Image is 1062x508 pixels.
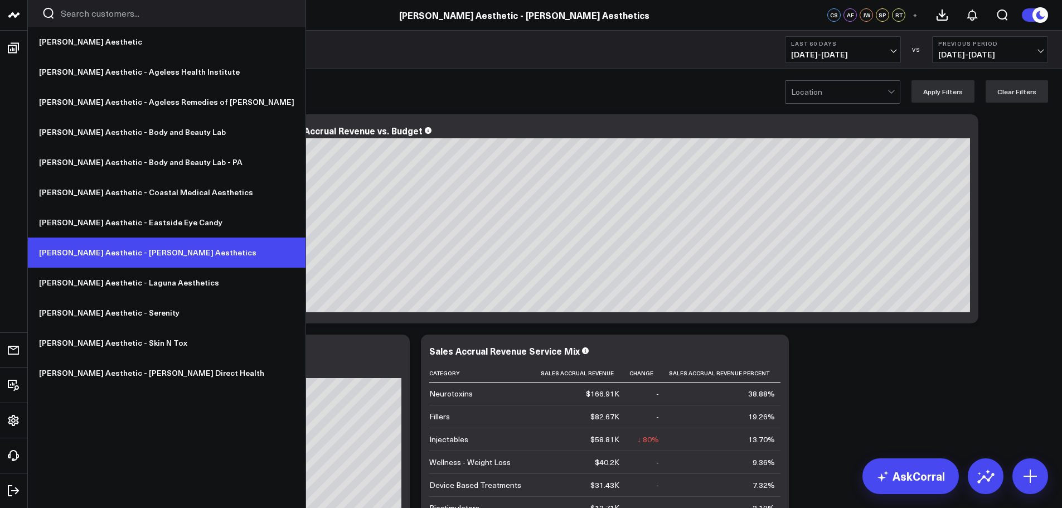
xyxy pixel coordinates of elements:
[906,46,927,53] div: VS
[913,11,918,19] span: +
[827,8,841,22] div: CS
[28,147,305,177] a: [PERSON_NAME] Aesthetic - Body and Beauty Lab - PA
[656,457,659,468] div: -
[28,57,305,87] a: [PERSON_NAME] Aesthetic - Ageless Health Institute
[541,364,629,383] th: Sales Accrual Revenue
[656,388,659,399] div: -
[399,9,649,21] a: [PERSON_NAME] Aesthetic - [PERSON_NAME] Aesthetics
[42,7,55,20] button: Search customers button
[429,388,473,399] div: Neurotoxins
[240,124,423,137] div: Monthly Sales Accrual Revenue vs. Budget
[590,480,619,491] div: $31.43K
[656,480,659,491] div: -
[429,345,580,357] div: Sales Accrual Revenue Service Mix
[908,8,922,22] button: +
[429,434,468,445] div: Injectables
[860,8,873,22] div: JW
[748,388,775,399] div: 38.88%
[753,457,775,468] div: 9.36%
[753,480,775,491] div: 7.32%
[28,207,305,238] a: [PERSON_NAME] Aesthetic - Eastside Eye Candy
[595,457,619,468] div: $40.2K
[61,7,292,20] input: Search customers input
[785,36,901,63] button: Last 60 Days[DATE]-[DATE]
[586,388,619,399] div: $166.91K
[28,27,305,57] a: [PERSON_NAME] Aesthetic
[791,40,895,47] b: Last 60 Days
[28,238,305,268] a: [PERSON_NAME] Aesthetic - [PERSON_NAME] Aesthetics
[892,8,905,22] div: RT
[748,411,775,422] div: 19.26%
[629,364,669,383] th: Change
[429,480,521,491] div: Device Based Treatments
[656,411,659,422] div: -
[938,40,1042,47] b: Previous Period
[911,80,974,103] button: Apply Filters
[791,50,895,59] span: [DATE] - [DATE]
[637,434,659,445] div: ↓ 80%
[876,8,889,22] div: SP
[590,411,619,422] div: $82.67K
[28,177,305,207] a: [PERSON_NAME] Aesthetic - Coastal Medical Aesthetics
[590,434,619,445] div: $58.81K
[932,36,1048,63] button: Previous Period[DATE]-[DATE]
[28,268,305,298] a: [PERSON_NAME] Aesthetic - Laguna Aesthetics
[843,8,857,22] div: AF
[429,411,450,422] div: Fillers
[429,364,541,383] th: Category
[986,80,1048,103] button: Clear Filters
[862,458,959,494] a: AskCorral
[28,328,305,358] a: [PERSON_NAME] Aesthetic - Skin N Tox
[28,298,305,328] a: [PERSON_NAME] Aesthetic - Serenity
[429,457,511,468] div: Wellness - Weight Loss
[28,87,305,117] a: [PERSON_NAME] Aesthetic - Ageless Remedies of [PERSON_NAME]
[669,364,785,383] th: Sales Accrual Revenue Percent
[748,434,775,445] div: 13.70%
[28,358,305,388] a: [PERSON_NAME] Aesthetic - [PERSON_NAME] Direct Health
[28,117,305,147] a: [PERSON_NAME] Aesthetic - Body and Beauty Lab
[938,50,1042,59] span: [DATE] - [DATE]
